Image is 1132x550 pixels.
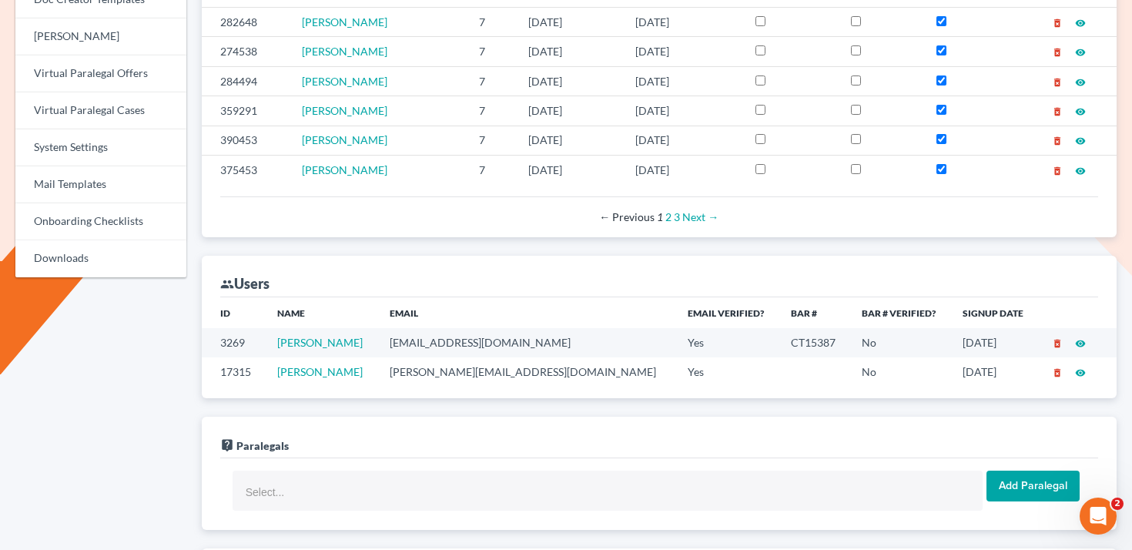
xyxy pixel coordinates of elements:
th: Bar # [779,297,849,328]
a: Page 2 [665,210,671,223]
td: [DATE] [623,156,743,185]
a: [PERSON_NAME] [302,163,387,176]
i: delete_forever [1052,47,1063,58]
a: [PERSON_NAME] [302,75,387,88]
a: delete_forever [1052,45,1063,58]
td: [EMAIL_ADDRESS][DOMAIN_NAME] [377,328,675,357]
td: 274538 [202,37,290,66]
a: Onboarding Checklists [15,203,186,240]
a: visibility [1075,133,1086,146]
a: [PERSON_NAME] [277,365,363,378]
th: Signup Date [950,297,1038,328]
span: 2 [1111,498,1124,510]
td: No [849,357,950,386]
i: visibility [1075,106,1086,117]
td: [DATE] [623,96,743,126]
div: Pagination [233,210,1086,225]
td: [DATE] [623,37,743,66]
td: [DATE] [623,66,743,96]
a: Downloads [15,240,186,277]
a: visibility [1075,104,1086,117]
a: [PERSON_NAME] [302,45,387,58]
a: visibility [1075,45,1086,58]
i: live_help [220,438,234,452]
a: delete_forever [1052,15,1063,29]
th: Email [377,297,675,328]
input: Add Paralegal [986,471,1080,501]
a: [PERSON_NAME] [277,336,363,349]
a: visibility [1075,163,1086,176]
span: Paralegals [236,439,289,452]
a: delete_forever [1052,75,1063,88]
a: visibility [1075,75,1086,88]
a: [PERSON_NAME] [302,133,387,146]
a: Virtual Paralegal Cases [15,92,186,129]
td: [DATE] [950,357,1038,386]
th: Email Verified? [675,297,779,328]
td: 375453 [202,156,290,185]
td: 359291 [202,96,290,126]
a: [PERSON_NAME] [15,18,186,55]
i: delete_forever [1052,367,1063,378]
i: delete_forever [1052,18,1063,29]
em: Page 1 [657,210,663,223]
a: [PERSON_NAME] [302,15,387,29]
a: [PERSON_NAME] [302,104,387,117]
a: delete_forever [1052,365,1063,378]
i: delete_forever [1052,136,1063,146]
td: 7 [467,37,516,66]
a: delete_forever [1052,163,1063,176]
a: delete_forever [1052,133,1063,146]
i: visibility [1075,47,1086,58]
td: No [849,328,950,357]
td: [DATE] [516,126,623,155]
td: 7 [467,96,516,126]
a: visibility [1075,336,1086,349]
td: [DATE] [516,156,623,185]
a: Virtual Paralegal Offers [15,55,186,92]
span: Previous page [599,210,655,223]
th: Bar # Verified? [849,297,950,328]
td: [DATE] [516,96,623,126]
td: 284494 [202,66,290,96]
td: [DATE] [516,7,623,36]
i: visibility [1075,136,1086,146]
td: 7 [467,66,516,96]
td: 282648 [202,7,290,36]
i: visibility [1075,338,1086,349]
td: [DATE] [623,126,743,155]
i: delete_forever [1052,166,1063,176]
td: 390453 [202,126,290,155]
td: [DATE] [623,7,743,36]
td: 7 [467,156,516,185]
td: 17315 [202,357,265,386]
th: ID [202,297,265,328]
i: visibility [1075,77,1086,88]
td: 7 [467,7,516,36]
i: delete_forever [1052,77,1063,88]
a: Next page [682,210,718,223]
a: delete_forever [1052,336,1063,349]
i: visibility [1075,18,1086,29]
i: delete_forever [1052,338,1063,349]
a: visibility [1075,365,1086,378]
i: visibility [1075,166,1086,176]
i: visibility [1075,367,1086,378]
td: Yes [675,328,779,357]
a: Mail Templates [15,166,186,203]
td: [DATE] [516,66,623,96]
a: System Settings [15,129,186,166]
th: Name [265,297,377,328]
a: Page 3 [674,210,680,223]
i: group [220,277,234,291]
iframe: Intercom live chat [1080,498,1117,535]
td: Yes [675,357,779,386]
i: delete_forever [1052,106,1063,117]
td: 3269 [202,328,265,357]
